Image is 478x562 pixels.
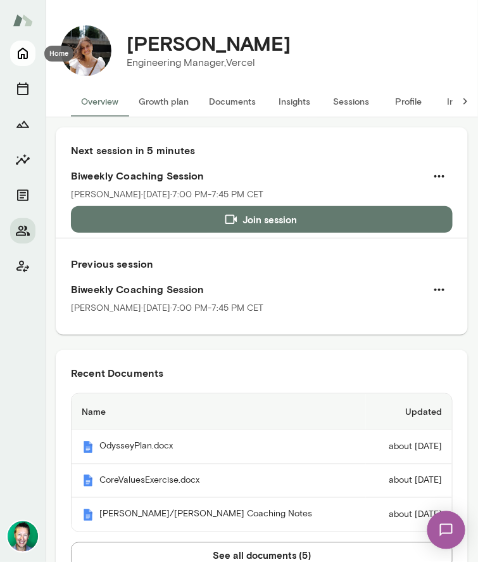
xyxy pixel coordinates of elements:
[266,86,323,117] button: Insights
[10,147,35,173] button: Insights
[71,206,453,233] button: Join session
[366,430,452,464] td: about [DATE]
[44,46,73,62] div: Home
[380,86,437,117] button: Profile
[10,76,35,101] button: Sessions
[323,86,380,117] button: Sessions
[366,464,452,499] td: about [DATE]
[127,55,291,70] p: Engineering Manager, Vercel
[71,86,129,117] button: Overview
[366,498,452,532] td: about [DATE]
[10,254,35,279] button: Client app
[71,302,263,315] p: [PERSON_NAME] · [DATE] · 7:00 PM-7:45 PM CET
[72,430,366,464] th: OdysseyPlan.docx
[199,86,266,117] button: Documents
[82,509,94,521] img: Mento | Coaching sessions
[72,394,366,430] th: Name
[10,112,35,137] button: Growth Plan
[82,474,94,487] img: Mento | Coaching sessions
[10,183,35,208] button: Documents
[129,86,199,117] button: Growth plan
[366,394,452,430] th: Updated
[127,31,291,55] h4: [PERSON_NAME]
[10,41,35,66] button: Home
[72,498,366,532] th: [PERSON_NAME]/[PERSON_NAME] Coaching Notes
[71,168,453,183] h6: Biweekly Coaching Session
[71,365,453,381] h6: Recent Documents
[71,282,453,297] h6: Biweekly Coaching Session
[13,8,33,32] img: Mento
[8,521,38,552] img: Brian Lawrence
[61,25,111,76] img: Kathryn Middleton
[71,143,453,158] h6: Next session in 5 minutes
[71,188,263,201] p: [PERSON_NAME] · [DATE] · 7:00 PM-7:45 PM CET
[71,256,453,271] h6: Previous session
[10,218,35,244] button: Members
[82,441,94,454] img: Mento | Coaching sessions
[72,464,366,499] th: CoreValuesExercise.docx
